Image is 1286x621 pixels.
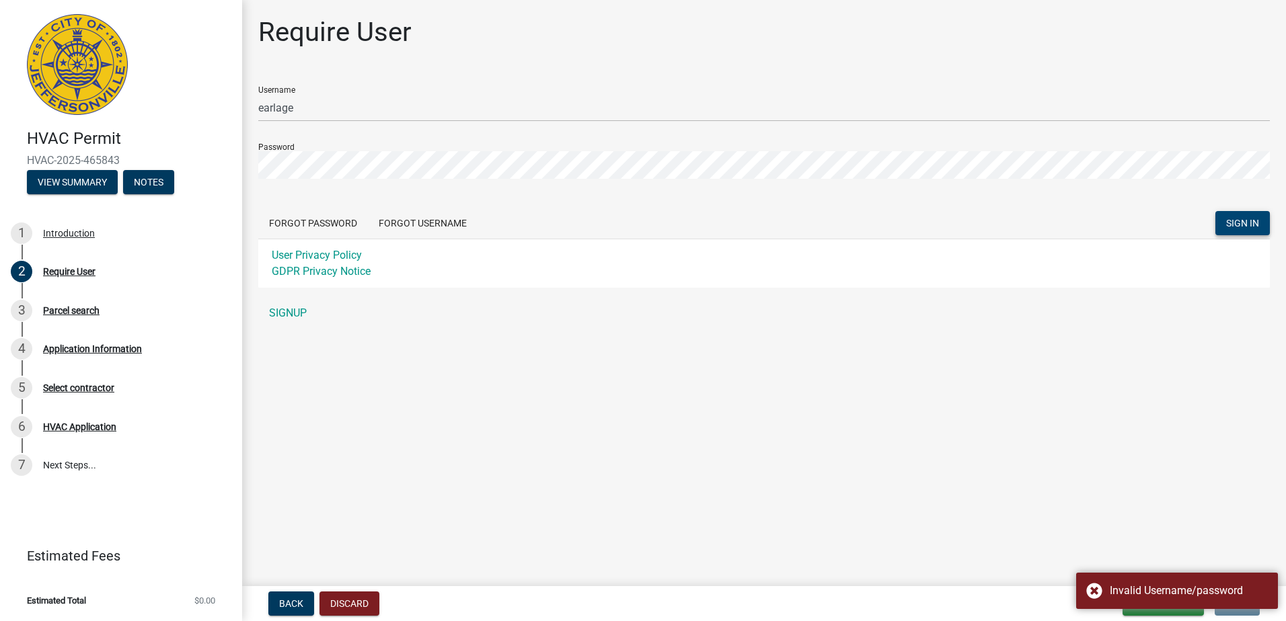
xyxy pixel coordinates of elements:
[27,14,128,115] img: City of Jeffersonville, Indiana
[11,454,32,476] div: 7
[268,591,314,616] button: Back
[27,154,215,167] span: HVAC-2025-465843
[194,596,215,605] span: $0.00
[1215,211,1270,235] button: SIGN IN
[43,267,96,276] div: Require User
[1226,218,1259,229] span: SIGN IN
[27,170,118,194] button: View Summary
[258,300,1270,327] a: SIGNUP
[11,542,221,569] a: Estimated Fees
[123,177,174,188] wm-modal-confirm: Notes
[258,16,412,48] h1: Require User
[1110,583,1268,599] div: Invalid Username/password
[43,306,100,315] div: Parcel search
[123,170,174,194] button: Notes
[43,422,116,431] div: HVAC Application
[319,591,379,616] button: Discard
[368,211,478,235] button: Forgot Username
[272,249,362,261] a: User Privacy Policy
[43,383,114,392] div: Select contractor
[27,596,86,605] span: Estimated Total
[258,211,368,235] button: Forgot Password
[11,416,32,438] div: 6
[279,598,303,609] span: Back
[27,177,118,188] wm-modal-confirm: Summary
[272,265,371,278] a: GDPR Privacy Notice
[11,261,32,282] div: 2
[43,229,95,238] div: Introduction
[27,129,231,149] h4: HVAC Permit
[11,338,32,360] div: 4
[11,300,32,321] div: 3
[11,222,32,244] div: 1
[43,344,142,354] div: Application Information
[11,377,32,399] div: 5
